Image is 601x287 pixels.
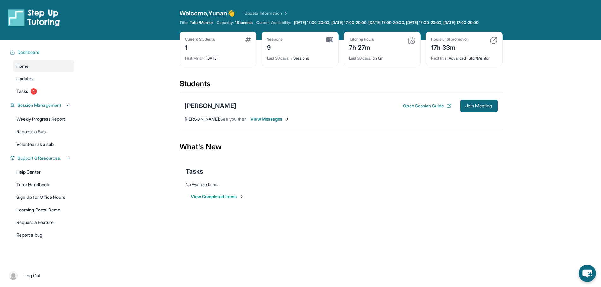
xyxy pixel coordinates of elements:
[460,100,498,112] button: Join Meeting
[490,37,497,44] img: card
[13,73,74,84] a: Updates
[13,192,74,203] a: Sign Up for Office Hours
[17,49,40,55] span: Dashboard
[186,167,203,176] span: Tasks
[185,116,220,122] span: [PERSON_NAME] :
[17,102,61,108] span: Session Management
[16,88,28,95] span: Tasks
[579,265,596,282] button: chat-button
[185,42,215,52] div: 1
[235,20,253,25] span: 1 Students
[15,49,71,55] button: Dashboard
[13,86,74,97] a: Tasks1
[13,229,74,241] a: Report a bug
[294,20,479,25] span: [DATE] 17:00-20:00, [DATE] 17:00-20:00, [DATE] 17:00-20:00, [DATE] 17:00-20:00, [DATE] 17:00-20:00
[9,271,18,280] img: user-img
[180,79,503,93] div: Students
[217,20,234,25] span: Capacity:
[185,101,236,110] div: [PERSON_NAME]
[6,269,74,283] a: |Log Out
[15,102,71,108] button: Session Management
[245,37,251,42] img: card
[186,182,496,187] div: No Available Items
[13,217,74,228] a: Request a Feature
[220,116,247,122] span: See you then
[267,42,283,52] div: 9
[191,193,244,200] button: View Completed Items
[16,63,28,69] span: Home
[282,10,288,16] img: Chevron Right
[431,37,469,42] div: Hours until promotion
[190,20,213,25] span: Tutor/Mentor
[17,155,60,161] span: Support & Resources
[431,42,469,52] div: 17h 33m
[13,126,74,137] a: Request a Sub
[13,60,74,72] a: Home
[267,56,290,60] span: Last 30 days :
[13,166,74,178] a: Help Center
[185,37,215,42] div: Current Students
[13,204,74,215] a: Learning Portal Demo
[285,117,290,122] img: Chevron-Right
[13,179,74,190] a: Tutor Handbook
[293,20,480,25] a: [DATE] 17:00-20:00, [DATE] 17:00-20:00, [DATE] 17:00-20:00, [DATE] 17:00-20:00, [DATE] 17:00-20:00
[250,116,290,122] span: View Messages
[326,37,333,43] img: card
[256,20,291,25] span: Current Availability:
[31,88,37,95] span: 1
[349,52,415,61] div: 6h 0m
[431,52,497,61] div: Advanced Tutor/Mentor
[20,272,22,279] span: |
[349,37,374,42] div: Tutoring hours
[465,104,492,108] span: Join Meeting
[349,56,372,60] span: Last 30 days :
[267,37,283,42] div: Sessions
[244,10,288,16] a: Update Information
[403,103,451,109] button: Open Session Guide
[185,56,205,60] span: First Match :
[185,52,251,61] div: [DATE]
[13,139,74,150] a: Volunteer as a sub
[24,273,41,279] span: Log Out
[180,133,503,161] div: What's New
[180,20,188,25] span: Title:
[431,56,448,60] span: Next title :
[13,113,74,125] a: Weekly Progress Report
[8,9,60,26] img: logo
[408,37,415,44] img: card
[180,9,235,18] span: Welcome, Yunan 👋
[15,155,71,161] button: Support & Resources
[267,52,333,61] div: 7 Sessions
[16,76,34,82] span: Updates
[349,42,374,52] div: 7h 27m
